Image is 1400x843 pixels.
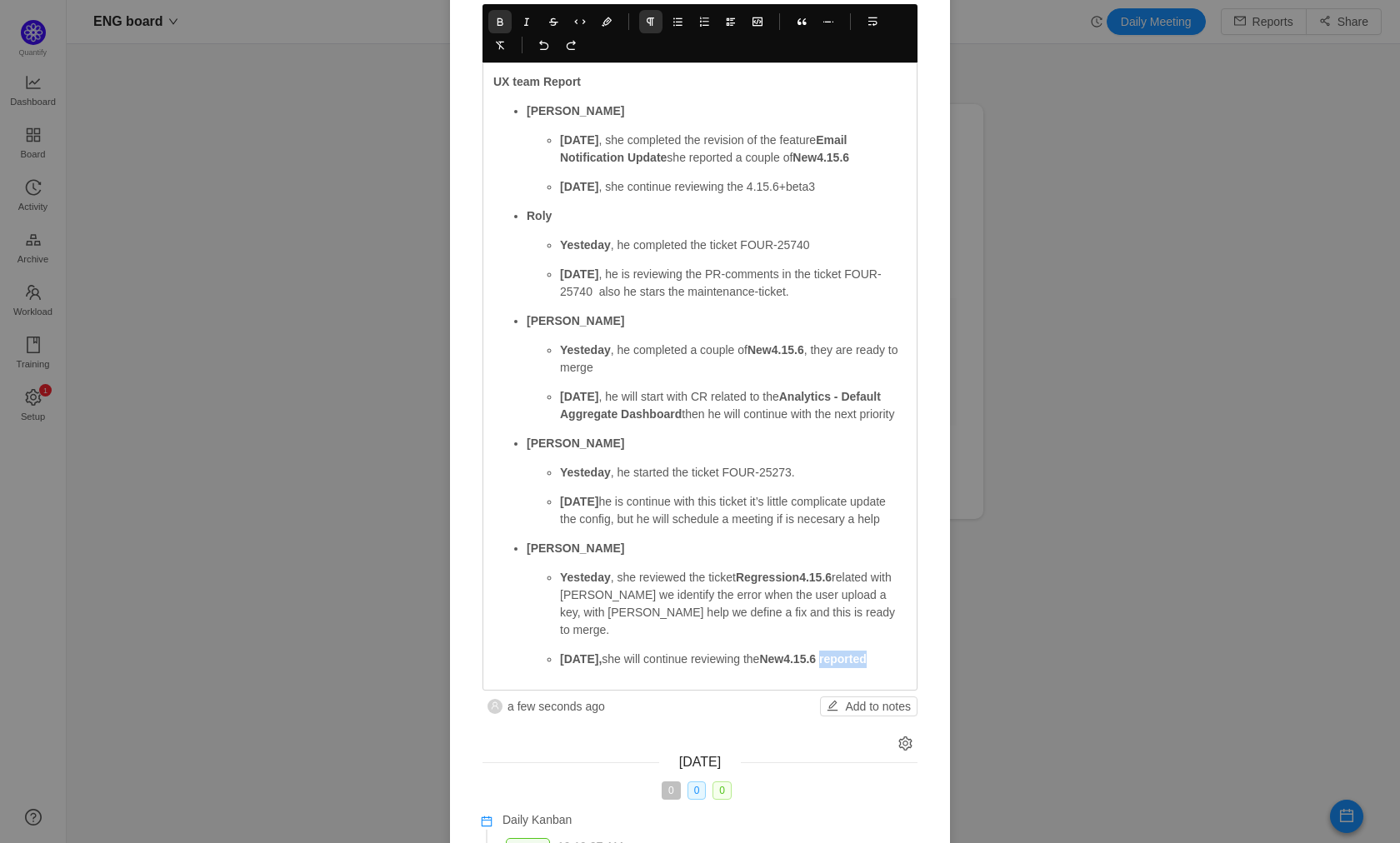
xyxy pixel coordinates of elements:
[898,736,912,751] i: icon: setting
[560,388,907,423] p: , he will start with CR related to the then he will continue with the next priority
[542,10,565,33] button: Strike
[736,571,832,584] strong: Regression4.15.6
[861,10,884,33] button: Hard Break
[507,698,605,716] span: a few seconds ago
[666,10,689,33] button: Bullet List
[719,10,742,33] button: Task List
[560,238,611,252] strong: Yesteday
[759,652,866,666] strong: New4.15.6 reported
[692,10,716,33] button: Ordered List
[560,464,907,481] p: , he started the ticket FOUR-25273.
[527,436,624,450] strong: [PERSON_NAME]
[747,343,804,357] strong: New4.15.6
[502,813,572,826] span: Daily Kanban
[560,132,907,167] p: , she completed the revision of the feature she reported a couple of
[560,133,598,147] strong: [DATE]
[527,104,624,117] strong: [PERSON_NAME]
[560,267,598,281] strong: [DATE]
[527,314,624,327] strong: [PERSON_NAME]
[560,237,907,254] p: , he completed the ticket FOUR-25740
[687,781,707,800] span: 0
[560,651,907,668] p: she will continue reviewing the
[790,10,813,33] button: Blockquote
[560,343,611,357] strong: Yesteday
[560,180,598,193] strong: [DATE]
[559,33,582,57] button: Redo
[746,10,769,33] button: Code Block
[595,10,618,33] button: Highlight
[560,390,598,403] strong: [DATE]
[792,151,849,164] strong: New4.15.6
[488,10,512,33] button: Bold
[560,342,907,377] p: , he completed a couple of , they are ready to merge
[662,781,681,800] span: 0
[568,10,592,33] button: Code
[560,466,611,479] strong: Yesteday
[820,696,917,716] button: icon: editAdd to notes
[515,10,538,33] button: Italic
[560,178,907,196] p: , she continue reviewing the 4.15.6+beta3
[560,495,598,508] strong: [DATE]
[560,571,611,584] strong: Yesteday
[527,541,624,555] strong: [PERSON_NAME]
[527,209,552,222] strong: Roly
[560,266,907,301] p: , he is reviewing the PR-comments in the ticket FOUR-25740 also he stars the maintenance-ticket.
[817,10,840,33] button: Horizontal Rule
[679,755,721,769] span: [DATE]
[488,33,512,57] button: Clear Format
[560,493,907,528] p: he is continue with this ticket it’s little complicate update the config, but he will schedule a ...
[639,10,662,33] button: Paragraph
[532,33,556,57] button: Undo
[481,815,492,826] i: icon: calendar
[560,569,907,639] p: , she reviewed the ticket related with [PERSON_NAME] we identify the error when the user upload a...
[712,781,732,800] span: 0
[560,652,602,666] strong: [DATE],
[491,701,499,710] i: icon: user
[493,75,581,88] strong: UX team Report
